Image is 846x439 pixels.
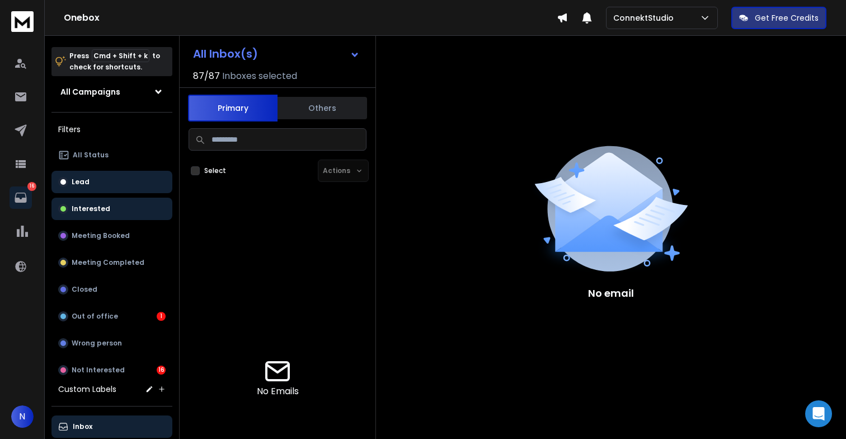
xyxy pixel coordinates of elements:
button: Meeting Completed [51,251,172,274]
a: 16 [10,186,32,209]
h1: All Inbox(s) [193,48,258,59]
button: Interested [51,198,172,220]
button: Inbox [51,415,172,438]
h3: Custom Labels [58,384,116,395]
h3: Inboxes selected [222,69,297,83]
h1: Onebox [64,11,557,25]
button: N [11,405,34,428]
p: Out of office [72,312,118,321]
button: All Inbox(s) [184,43,369,65]
h1: All Campaigns [60,86,120,97]
button: Wrong person [51,332,172,354]
p: Meeting Booked [72,231,130,240]
p: Get Free Credits [755,12,819,24]
button: Get Free Credits [731,7,826,29]
p: Interested [72,204,110,213]
label: Select [204,166,226,175]
button: Others [278,96,367,120]
p: No email [588,286,634,301]
p: 16 [27,182,36,191]
button: Closed [51,278,172,301]
button: Not Interested16 [51,359,172,381]
span: 87 / 87 [193,69,220,83]
p: Wrong person [72,339,122,348]
div: 16 [157,366,166,375]
button: All Status [51,144,172,166]
p: ConnektStudio [613,12,678,24]
p: Meeting Completed [72,258,144,267]
span: Cmd + Shift + k [92,49,149,62]
button: Lead [51,171,172,193]
button: Meeting Booked [51,225,172,247]
button: Out of office1 [51,305,172,328]
div: Open Intercom Messenger [805,400,832,427]
p: No Emails [257,385,299,398]
p: All Status [73,151,109,160]
div: 1 [157,312,166,321]
img: logo [11,11,34,32]
button: Primary [188,95,278,122]
p: Not Interested [72,366,125,375]
h3: Filters [51,122,172,137]
p: Inbox [73,422,92,431]
button: All Campaigns [51,81,172,103]
p: Lead [72,178,90,186]
p: Closed [72,285,97,294]
p: Press to check for shortcuts. [69,50,160,73]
